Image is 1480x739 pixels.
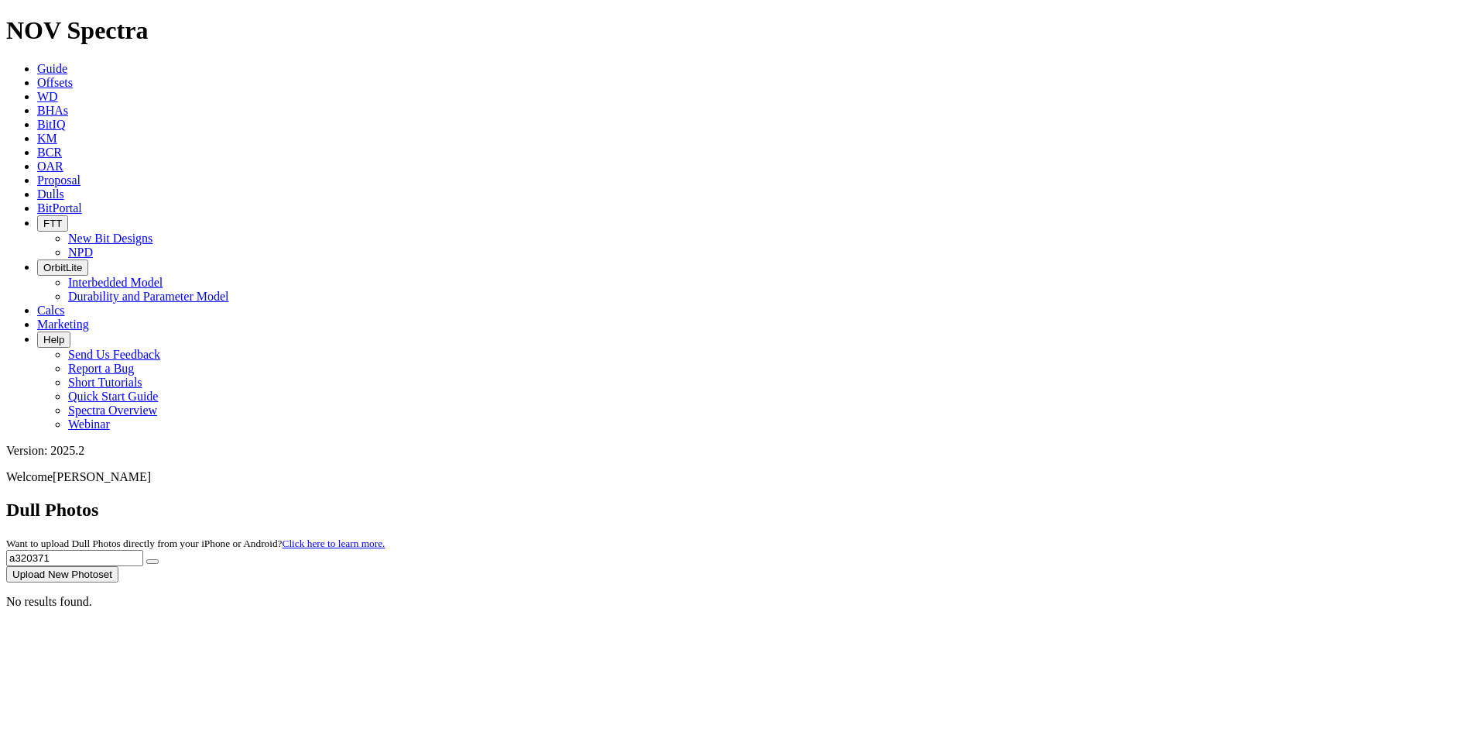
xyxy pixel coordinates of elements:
[68,390,158,403] a: Quick Start Guide
[37,62,67,75] a: Guide
[43,262,82,273] span: OrbitLite
[68,404,157,417] a: Spectra Overview
[6,470,1474,484] p: Welcome
[283,538,385,549] a: Click here to learn more.
[37,146,62,159] a: BCR
[37,332,70,348] button: Help
[68,232,152,245] a: New Bit Designs
[37,90,58,103] a: WD
[6,444,1474,458] div: Version: 2025.2
[37,174,81,187] a: Proposal
[68,290,229,303] a: Durability and Parameter Model
[37,215,68,232] button: FTT
[43,334,64,345] span: Help
[6,538,385,549] small: Want to upload Dull Photos directly from your iPhone or Android?
[6,500,1474,521] h2: Dull Photos
[37,304,65,317] a: Calcs
[37,104,68,117] a: BHAs
[6,550,143,566] input: Search Serial Number
[68,362,134,375] a: Report a Bug
[6,16,1474,45] h1: NOV Spectra
[68,348,160,361] a: Send Us Feedback
[37,187,64,201] a: Dulls
[68,418,110,431] a: Webinar
[53,470,151,483] span: [PERSON_NAME]
[37,118,65,131] a: BitIQ
[68,246,93,259] a: NPD
[43,218,62,229] span: FTT
[6,566,118,583] button: Upload New Photoset
[37,318,89,331] a: Marketing
[68,376,142,389] a: Short Tutorials
[37,201,82,215] a: BitPortal
[6,595,1474,609] p: No results found.
[37,76,73,89] a: Offsets
[37,160,63,173] a: OAR
[68,276,163,289] a: Interbedded Model
[37,260,88,276] button: OrbitLite
[37,132,57,145] a: KM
